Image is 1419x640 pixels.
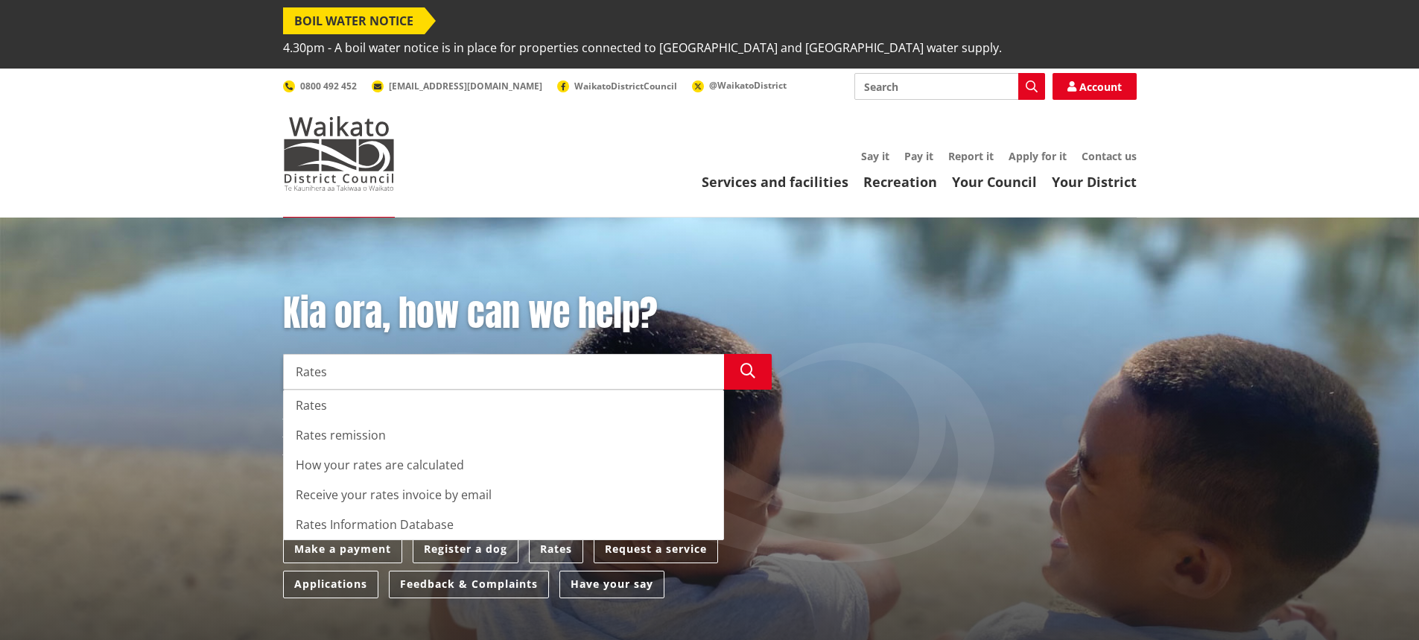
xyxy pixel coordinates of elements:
a: Report it [948,149,994,163]
iframe: Messenger Launcher [1350,577,1404,631]
h1: Kia ora, how can we help? [283,292,772,335]
a: @WaikatoDistrict [692,79,787,92]
a: [EMAIL_ADDRESS][DOMAIN_NAME] [372,80,542,92]
span: WaikatoDistrictCouncil [574,80,677,92]
a: Have your say [559,571,664,598]
a: Account [1053,73,1137,100]
a: Rates [529,536,583,563]
a: Contact us [1082,149,1137,163]
span: @WaikatoDistrict [709,79,787,92]
div: Rates [284,390,723,420]
a: Your Council [952,173,1037,191]
div: Rates remission [284,420,723,450]
a: 0800 492 452 [283,80,357,92]
a: Make a payment [283,536,402,563]
div: Receive your rates invoice by email [284,480,723,510]
input: Search input [283,354,724,390]
a: Say it [861,149,889,163]
img: Waikato District Council - Te Kaunihera aa Takiwaa o Waikato [283,116,395,191]
a: Register a dog [413,536,518,563]
span: 4.30pm - A boil water notice is in place for properties connected to [GEOGRAPHIC_DATA] and [GEOGR... [283,34,1002,61]
div: Rates Information Database [284,510,723,539]
a: Services and facilities [702,173,848,191]
div: How your rates are calculated [284,450,723,480]
a: Request a service [594,536,718,563]
span: [EMAIL_ADDRESS][DOMAIN_NAME] [389,80,542,92]
span: 0800 492 452 [300,80,357,92]
span: BOIL WATER NOTICE [283,7,425,34]
a: WaikatoDistrictCouncil [557,80,677,92]
a: Pay it [904,149,933,163]
a: Recreation [863,173,937,191]
a: Feedback & Complaints [389,571,549,598]
a: Applications [283,571,378,598]
input: Search input [854,73,1045,100]
a: Your District [1052,173,1137,191]
a: Apply for it [1009,149,1067,163]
